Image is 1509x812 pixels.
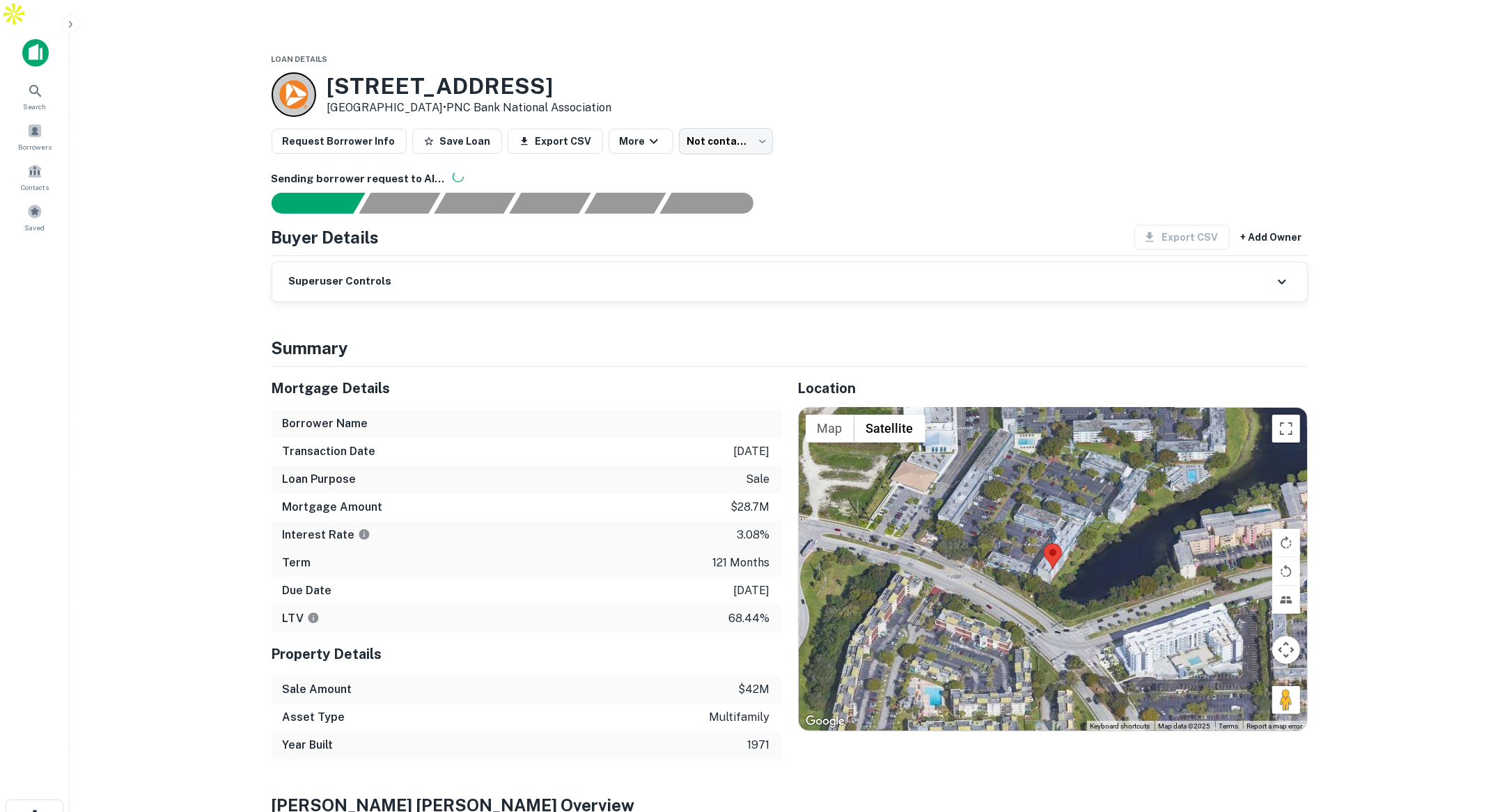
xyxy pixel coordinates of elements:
[1272,415,1300,443] button: Toggle fullscreen view
[609,129,673,154] button: More
[283,610,320,627] h6: LTV
[1090,722,1150,731] button: Keyboard shortcuts
[272,55,328,63] span: Loan Details
[1235,225,1308,250] button: + Add Owner
[283,681,352,698] h6: Sale Amount
[748,737,770,754] p: 1971
[1272,686,1300,714] button: Drag Pegman onto the map to open Street View
[283,582,332,599] h6: Due Date
[1219,722,1239,730] a: Terms (opens in new tab)
[272,129,407,154] button: Request Borrower Info
[854,415,925,443] button: Show satellite imagery
[710,709,770,726] p: multifamily
[272,171,1308,187] h6: Sending borrower request to AI...
[358,528,370,541] svg: The interest rates displayed on the website are for informational purposes only and may be report...
[24,101,47,112] span: Search
[18,141,52,152] span: Borrowers
[283,737,334,754] h6: Year Built
[746,471,770,488] p: sale
[1439,656,1509,723] iframe: Chat Widget
[359,193,440,214] div: Your request is received and processing...
[734,443,770,460] p: [DATE]
[1159,722,1211,730] span: Map data ©2025
[802,713,848,731] img: Google
[412,129,502,154] button: Save Loan
[272,644,781,664] h5: Property Details
[660,193,770,214] div: AI fulfillment process complete.
[327,73,612,99] h3: [STREET_ADDRESS]
[434,193,515,214] div: Documents found, AI parsing details...
[327,99,612,116] p: [GEOGRAPHIC_DATA] •
[447,101,612,114] a: PNC Bank National Association
[4,118,65,155] a: Borrowers
[307,612,320,624] svg: LTVs displayed on the website are for informational purposes only and may be reported incorrectly...
[713,555,770,571] p: 121 months
[1272,529,1300,557] button: Rotate map clockwise
[4,198,65,236] a: Saved
[731,499,770,516] p: $28.7m
[737,527,770,543] p: 3.08%
[283,555,311,571] h6: Term
[509,193,591,214] div: Principals found, AI now looking for contact information...
[729,610,770,627] p: 68.44%
[283,471,357,488] h6: Loan Purpose
[508,129,603,154] button: Export CSV
[679,128,773,154] div: Not contacted
[272,378,781,399] h5: Mortgage Details
[802,713,848,731] a: Open this area in Google Maps (opens a new window)
[25,222,45,233] span: Saved
[283,499,383,516] h6: Mortgage Amount
[283,443,376,460] h6: Transaction Date
[1247,722,1303,730] a: Report a map error
[289,273,392,289] h6: Superuser Controls
[4,77,65,115] a: Search
[4,158,65,196] a: Contacts
[584,193,666,214] div: Principals found, still searching for contact information. This may take time...
[734,582,770,599] p: [DATE]
[1272,586,1300,614] button: Tilt map
[272,225,380,250] h4: Buyer Details
[283,709,345,726] h6: Asset Type
[255,193,359,214] div: Sending borrower request to AI...
[272,335,1308,360] h4: Summary
[283,415,368,432] h6: Borrower Name
[798,378,1308,399] h5: Location
[806,415,854,443] button: Show street map
[739,681,770,698] p: $42m
[283,527,370,543] h6: Interest Rate
[21,182,49,193] span: Contacts
[1272,636,1300,664] button: Map camera controls
[1272,557,1300,585] button: Rotate map counterclockwise
[22,39,49,67] img: capitalize-icon.png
